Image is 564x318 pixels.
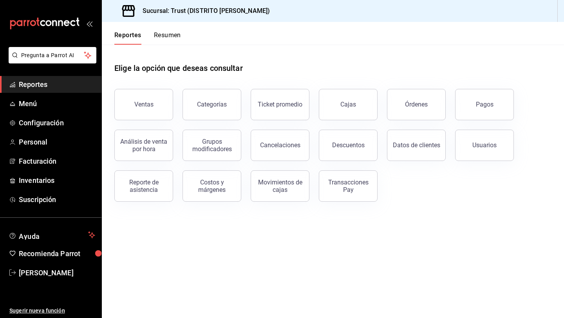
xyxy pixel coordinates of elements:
[114,130,173,161] button: Análisis de venta por hora
[476,101,493,108] div: Pagos
[183,170,241,202] button: Costos y márgenes
[19,137,95,147] span: Personal
[19,156,95,166] span: Facturación
[183,89,241,120] button: Categorías
[119,138,168,153] div: Análisis de venta por hora
[472,141,497,149] div: Usuarios
[21,51,84,60] span: Pregunta a Parrot AI
[405,101,428,108] div: Órdenes
[114,62,243,74] h1: Elige la opción que deseas consultar
[86,20,92,27] button: open_drawer_menu
[251,130,309,161] button: Cancelaciones
[251,89,309,120] button: Ticket promedio
[324,179,372,193] div: Transacciones Pay
[455,130,514,161] button: Usuarios
[9,47,96,63] button: Pregunta a Parrot AI
[19,79,95,90] span: Reportes
[387,89,446,120] button: Órdenes
[197,101,227,108] div: Categorías
[19,267,95,278] span: [PERSON_NAME]
[387,130,446,161] button: Datos de clientes
[319,170,378,202] button: Transacciones Pay
[251,170,309,202] button: Movimientos de cajas
[188,138,236,153] div: Grupos modificadores
[19,248,95,259] span: Recomienda Parrot
[319,89,378,120] button: Cajas
[9,307,95,315] span: Sugerir nueva función
[256,179,304,193] div: Movimientos de cajas
[258,101,302,108] div: Ticket promedio
[19,98,95,109] span: Menú
[114,170,173,202] button: Reporte de asistencia
[119,179,168,193] div: Reporte de asistencia
[319,130,378,161] button: Descuentos
[114,89,173,120] button: Ventas
[332,141,365,149] div: Descuentos
[154,31,181,45] button: Resumen
[188,179,236,193] div: Costos y márgenes
[5,57,96,65] a: Pregunta a Parrot AI
[340,101,356,108] div: Cajas
[260,141,300,149] div: Cancelaciones
[19,194,95,205] span: Suscripción
[19,175,95,186] span: Inventarios
[134,101,154,108] div: Ventas
[136,6,270,16] h3: Sucursal: Trust (DISTRITO [PERSON_NAME])
[114,31,141,45] button: Reportes
[455,89,514,120] button: Pagos
[19,230,85,240] span: Ayuda
[393,141,440,149] div: Datos de clientes
[114,31,181,45] div: navigation tabs
[183,130,241,161] button: Grupos modificadores
[19,117,95,128] span: Configuración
